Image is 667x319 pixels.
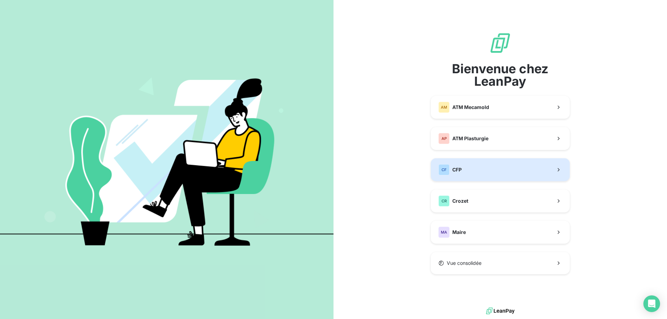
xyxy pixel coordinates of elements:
[643,295,660,312] div: Open Intercom Messenger
[452,198,468,204] span: Crozet
[452,104,489,111] span: ATM Mecamold
[431,127,570,150] button: APATM Plasturgie
[431,252,570,274] button: Vue consolidée
[438,227,450,238] div: MA
[447,260,481,267] span: Vue consolidée
[452,166,462,173] span: CFP
[438,133,450,144] div: AP
[438,195,450,207] div: CR
[486,306,514,316] img: logo
[431,221,570,244] button: MAMaire
[431,62,570,87] span: Bienvenue chez LeanPay
[489,32,511,54] img: logo sigle
[438,102,450,113] div: AM
[438,164,450,175] div: CF
[431,158,570,181] button: CFCFP
[431,190,570,212] button: CRCrozet
[452,135,488,142] span: ATM Plasturgie
[431,96,570,119] button: AMATM Mecamold
[452,229,466,236] span: Maire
